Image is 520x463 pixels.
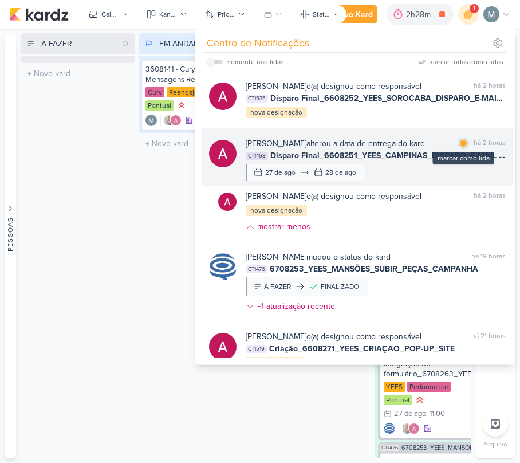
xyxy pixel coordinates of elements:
[325,167,356,178] div: 28 de ago
[474,80,506,92] div: há 2 horas
[209,253,237,281] img: Caroline Traven De Andrade
[145,100,174,111] div: Pontual
[408,423,420,434] img: Alessandra Gomes
[246,205,307,216] div: nova designação
[473,4,475,13] span: 1
[246,191,306,201] b: [PERSON_NAME]
[257,300,337,312] div: +1 atualização recente
[145,115,157,126] div: Criador(a): Mariana Amorim
[246,345,267,353] span: CT1519
[246,265,267,273] span: CT1476
[384,423,395,434] div: Criador(a): Caroline Traven De Andrade
[246,81,306,91] b: [PERSON_NAME]
[209,83,237,110] img: Alessandra Gomes
[246,80,421,92] div: o(a) designou como responsável
[334,9,373,21] div: Novo Kard
[270,263,478,275] span: 6708253_YEES_MANSÕES_SUBIR_PEÇAS_CAMPANHA
[209,333,237,360] img: Alessandra Gomes
[401,423,413,434] img: Iara Santos
[474,190,506,202] div: há 2 horas
[145,115,157,126] img: Mariana Amorim
[218,193,237,211] img: Alessandra Gomes
[384,382,405,392] div: YEES
[321,281,359,292] div: FINALIZADO
[429,57,503,67] div: marcar todas como lidas
[246,95,268,103] span: CT1535
[246,152,268,160] span: CT1468
[384,359,480,379] div: Integração do formulário_6708263_YEES_HORTÊNCIA_SUBIR_CRIATIVO_LEAD_ADS_MUDE-SE_JÁ
[23,65,133,82] input: + Novo kard
[399,423,420,434] div: Colaboradores: Iara Santos, Alessandra Gomes
[141,135,251,152] input: + Novo kard
[380,445,399,451] span: CT1476
[270,150,506,162] span: Disparo Final_6608251_YEES_CAMPINAS_DISPARO_E-MAIL MKT
[483,6,499,22] img: Mariana Amorim
[119,38,133,50] div: 0
[227,57,284,67] div: somente não lidas
[145,64,246,85] div: 3608141 - Cury - Proposta Mensagens Reengajamento
[314,5,377,23] button: Novo Kard
[246,138,425,150] div: alterou a data de entrega do kard
[246,331,421,343] div: o(a) designou como responsável
[176,100,187,111] div: Prioridade Alta
[246,251,391,263] div: mudou o status do kard
[401,445,483,451] span: 6708253_YEES_MANSÕES_SUBIR_PEÇAS_CAMPANHA
[406,9,434,21] div: 2h28m
[384,423,395,434] img: Caroline Traven De Andrade
[145,87,164,97] div: Cury
[246,332,306,342] b: [PERSON_NAME]
[5,217,15,252] div: Pessoas
[483,439,507,449] p: Arquivo
[471,251,506,263] div: há 19 horas
[9,7,69,21] img: kardz.app
[170,115,182,126] img: Alessandra Gomes
[394,410,426,418] div: 27 de ago
[5,33,16,458] button: Pessoas
[257,221,310,233] div: mostrar menos
[207,36,309,51] div: Centro de Notificações
[265,167,296,178] div: 27 de ago
[407,382,451,392] div: Performance
[246,252,306,262] b: [PERSON_NAME]
[160,115,182,126] div: Colaboradores: Iara Santos, Alessandra Gomes
[246,107,307,118] div: nova designação
[246,190,421,202] div: o(a) designou como responsável
[426,410,445,418] div: , 11:00
[264,281,291,292] div: A FAZER
[163,115,175,126] img: Iara Santos
[414,394,426,406] div: Prioridade Alta
[246,139,306,148] b: [PERSON_NAME]
[433,152,494,164] div: marcar como lida
[167,87,220,97] div: Reengajamento
[209,140,237,167] img: Alessandra Gomes
[384,395,412,405] div: Pontual
[471,331,506,343] div: há 21 horas
[269,343,455,355] span: Criação_6608271_YEES_CRIAÇAO_POP-UP_SITE
[474,138,506,150] div: há 2 horas
[246,357,307,368] div: nova designação
[270,92,506,104] span: Disparo Final_6608252_YEES_SOROCABA_DISPARO_E-MAIL MKT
